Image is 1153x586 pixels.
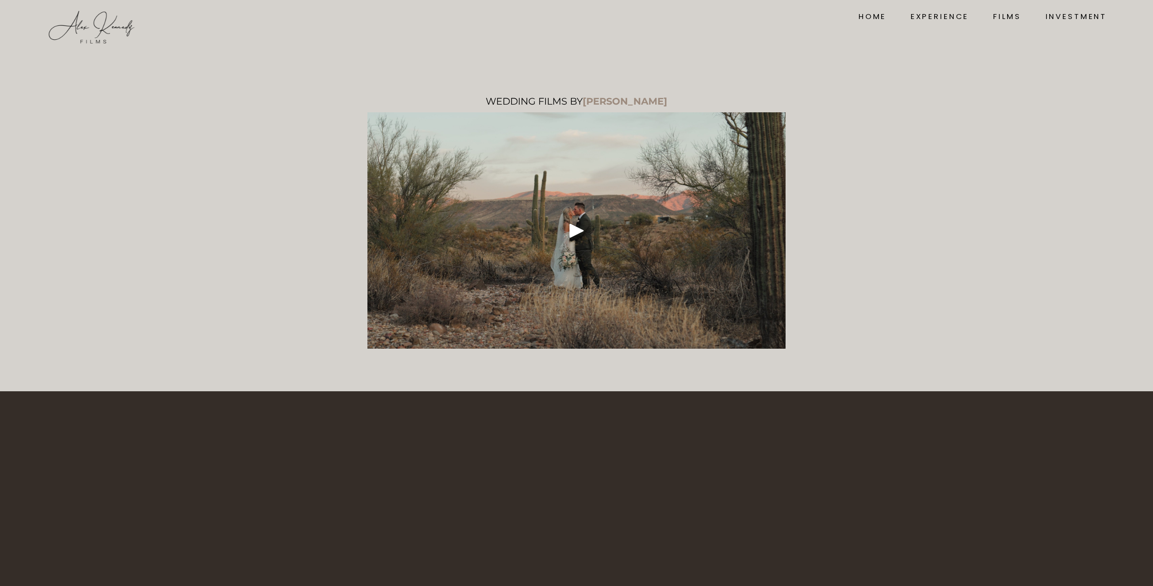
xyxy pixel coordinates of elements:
p: WEDDING FILMS BY [367,95,786,107]
a: EXPERIENCE [911,10,969,23]
a: INVESTMENT [1046,10,1107,23]
img: Alex Kennedy Films [46,9,137,45]
a: FILMS [993,10,1021,23]
a: Alex Kennedy Films [46,9,137,24]
div: Play [566,220,588,241]
a: HOME [859,10,886,23]
strong: [PERSON_NAME] [583,96,667,107]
